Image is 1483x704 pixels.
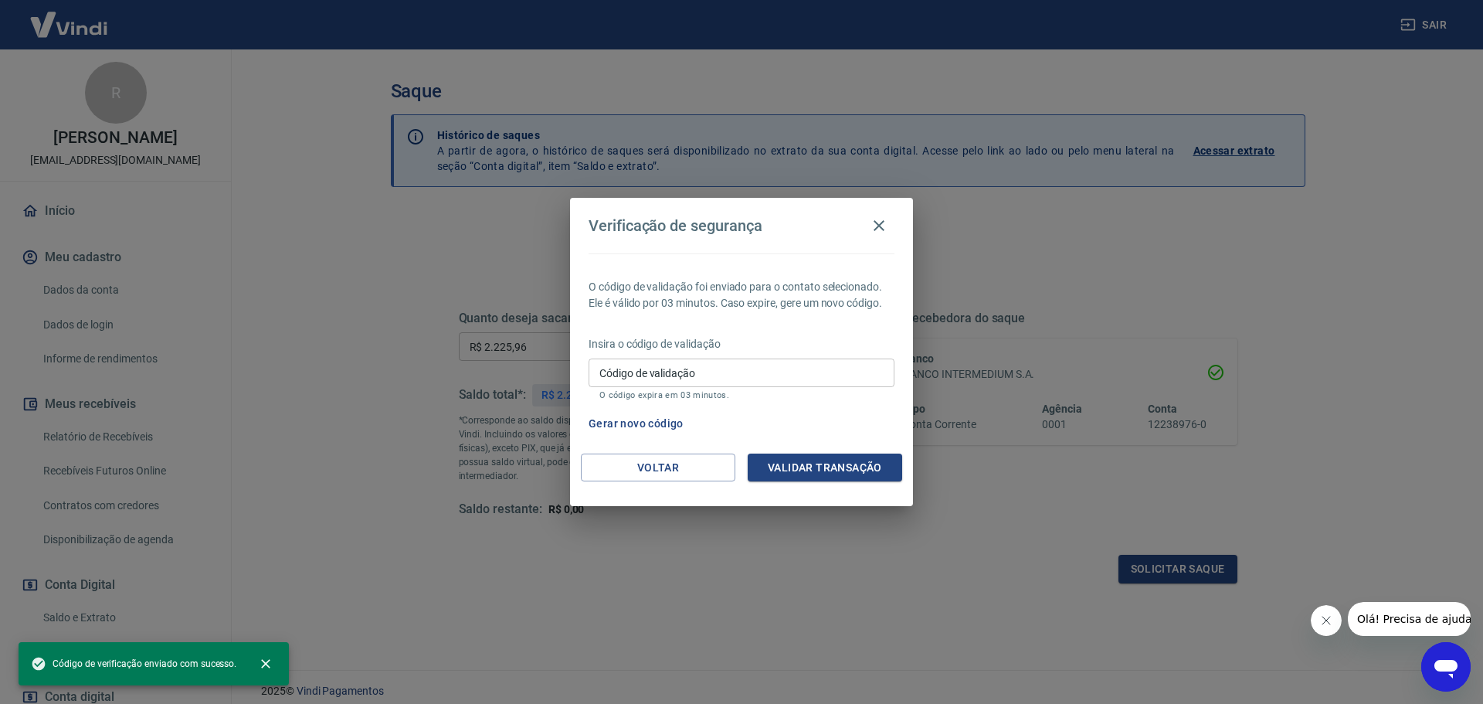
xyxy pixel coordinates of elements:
[748,454,902,482] button: Validar transação
[582,410,690,438] button: Gerar novo código
[599,390,884,400] p: O código expira em 03 minutos.
[589,216,762,235] h4: Verificação de segurança
[1311,605,1342,636] iframe: Fechar mensagem
[589,279,894,311] p: O código de validação foi enviado para o contato selecionado. Ele é válido por 03 minutos. Caso e...
[589,336,894,352] p: Insira o código de validação
[249,647,283,681] button: close
[31,656,236,672] span: Código de verificação enviado com sucesso.
[581,454,735,482] button: Voltar
[9,11,130,23] span: Olá! Precisa de ajuda?
[1348,602,1471,636] iframe: Mensagem da empresa
[1421,642,1471,692] iframe: Botão para abrir a janela de mensagens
